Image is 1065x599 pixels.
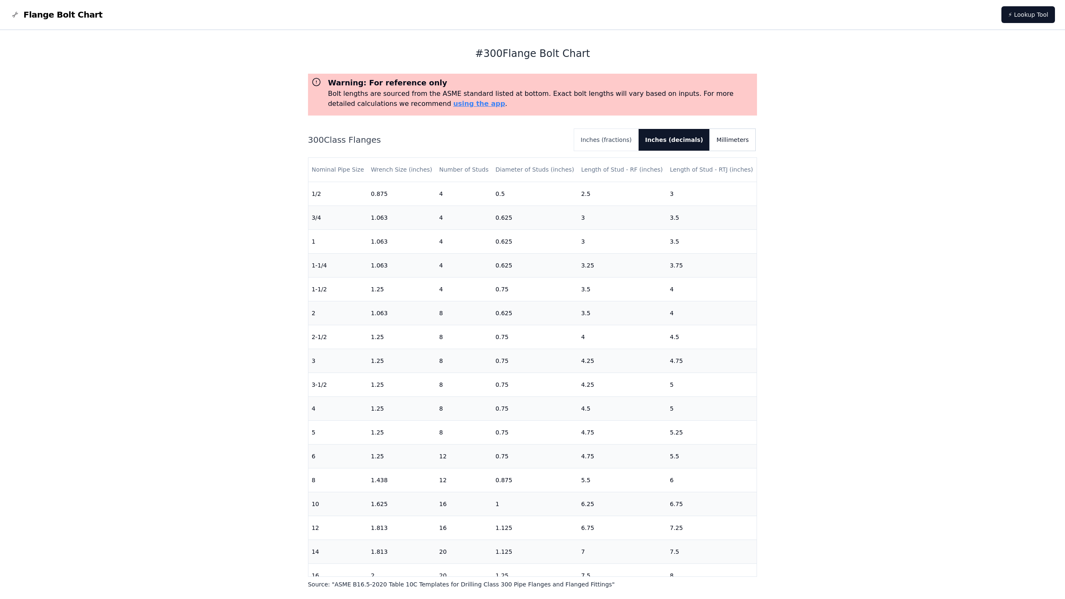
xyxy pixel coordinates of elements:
[436,396,492,420] td: 8
[492,563,578,587] td: 1.25
[367,373,436,396] td: 1.25
[667,516,757,540] td: 7.25
[308,420,368,444] td: 5
[1001,6,1055,23] a: ⚡ Lookup Tool
[436,444,492,468] td: 12
[578,229,667,253] td: 3
[667,540,757,563] td: 7.5
[578,253,667,277] td: 3.25
[436,420,492,444] td: 8
[436,325,492,349] td: 8
[436,229,492,253] td: 4
[492,182,578,206] td: 0.5
[308,396,368,420] td: 4
[436,158,492,182] th: Number of Studs
[578,349,667,373] td: 4.25
[578,182,667,206] td: 2.5
[492,206,578,229] td: 0.625
[578,444,667,468] td: 4.75
[436,373,492,396] td: 8
[436,540,492,563] td: 20
[308,373,368,396] td: 3-1/2
[667,253,757,277] td: 3.75
[667,420,757,444] td: 5.25
[308,253,368,277] td: 1-1/4
[436,277,492,301] td: 4
[367,229,436,253] td: 1.063
[639,129,710,151] button: Inches (decimals)
[367,396,436,420] td: 1.25
[492,420,578,444] td: 0.75
[578,373,667,396] td: 4.25
[578,301,667,325] td: 3.5
[578,158,667,182] th: Length of Stud - RF (inches)
[578,420,667,444] td: 4.75
[667,301,757,325] td: 4
[574,129,639,151] button: Inches (fractions)
[367,301,436,325] td: 1.063
[436,468,492,492] td: 12
[436,349,492,373] td: 8
[308,229,368,253] td: 1
[578,492,667,516] td: 6.25
[667,229,757,253] td: 3.5
[23,9,103,21] span: Flange Bolt Chart
[667,158,757,182] th: Length of Stud - RTJ (inches)
[308,277,368,301] td: 1-1/2
[328,77,754,89] h3: Warning: For reference only
[667,468,757,492] td: 6
[367,444,436,468] td: 1.25
[667,277,757,301] td: 4
[367,182,436,206] td: 0.875
[308,540,368,563] td: 14
[667,373,757,396] td: 5
[578,325,667,349] td: 4
[328,89,754,109] p: Bolt lengths are sourced from the ASME standard listed at bottom. Exact bolt lengths will vary ba...
[436,516,492,540] td: 16
[492,229,578,253] td: 0.625
[308,492,368,516] td: 10
[308,134,567,146] h2: 300 Class Flanges
[578,396,667,420] td: 4.5
[367,540,436,563] td: 1.813
[308,158,368,182] th: Nominal Pipe Size
[492,468,578,492] td: 0.875
[578,277,667,301] td: 3.5
[308,206,368,229] td: 3/4
[10,9,103,21] a: Flange Bolt Chart LogoFlange Bolt Chart
[492,349,578,373] td: 0.75
[492,277,578,301] td: 0.75
[667,492,757,516] td: 6.75
[578,516,667,540] td: 6.75
[308,580,757,589] p: Source: " ASME B16.5-2020 Table 10C Templates for Drilling Class 300 Pipe Flanges and Flanged Fit...
[453,100,505,108] a: using the app
[367,158,436,182] th: Wrench Size (inches)
[436,206,492,229] td: 4
[578,206,667,229] td: 3
[308,349,368,373] td: 3
[308,325,368,349] td: 2-1/2
[367,253,436,277] td: 1.063
[667,563,757,587] td: 8
[367,492,436,516] td: 1.625
[492,492,578,516] td: 1
[367,420,436,444] td: 1.25
[578,563,667,587] td: 7.5
[667,325,757,349] td: 4.5
[308,468,368,492] td: 8
[492,373,578,396] td: 0.75
[492,301,578,325] td: 0.625
[308,182,368,206] td: 1/2
[667,396,757,420] td: 5
[308,563,368,587] td: 16
[308,47,757,60] h1: # 300 Flange Bolt Chart
[492,158,578,182] th: Diameter of Studs (inches)
[436,301,492,325] td: 8
[436,182,492,206] td: 4
[367,563,436,587] td: 2
[667,206,757,229] td: 3.5
[492,325,578,349] td: 0.75
[10,10,20,20] img: Flange Bolt Chart Logo
[492,253,578,277] td: 0.625
[367,516,436,540] td: 1.813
